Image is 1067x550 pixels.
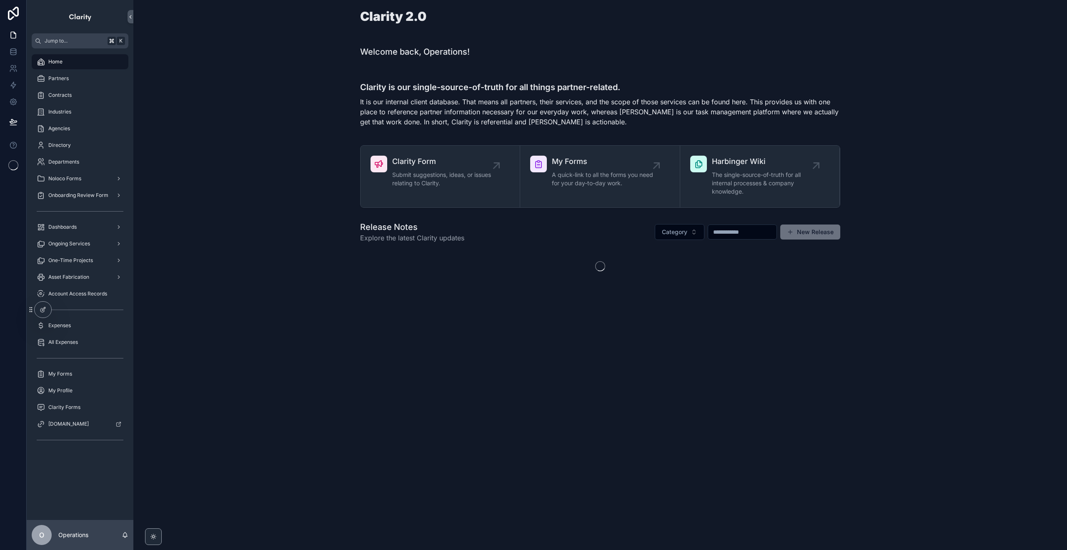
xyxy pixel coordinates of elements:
h1: Welcome back, Operations! [360,46,470,58]
span: Clarity Forms [48,404,80,411]
a: My Profile [32,383,128,398]
span: Explore the latest Clarity updates [360,233,464,243]
span: One-Time Projects [48,257,93,264]
a: Contracts [32,88,128,103]
p: Operations [58,531,88,539]
span: The single-source-of-truth for all internal processes & company knowledge. [712,171,816,196]
button: New Release [780,225,840,240]
a: Directory [32,138,128,153]
span: My Profile [48,387,73,394]
a: Expenses [32,318,128,333]
a: Account Access Records [32,286,128,301]
span: Directory [48,142,71,149]
a: Industries [32,104,128,119]
a: Agencies [32,121,128,136]
span: Noloco Forms [48,175,81,182]
a: My Forms [32,366,128,381]
img: App logo [68,10,92,23]
span: Harbinger Wiki [712,156,816,167]
div: scrollable content [27,48,133,457]
span: O [39,530,44,540]
a: One-Time Projects [32,253,128,268]
a: Dashboards [32,219,128,235]
a: Onboarding Review Form [32,188,128,203]
span: Departments [48,159,79,165]
span: My Forms [48,371,72,377]
span: All Expenses [48,339,78,346]
a: Clarity FormSubmit suggestions, ideas, or issues relating to Clarity. [361,146,520,207]
span: Contracts [48,92,72,98]
span: Clarity Form [392,156,496,167]
p: It is our internal client database. That means all partners, their services, and the scope of tho... [360,97,840,127]
span: Asset Fabrication [48,274,89,280]
a: Home [32,54,128,69]
h3: Clarity is our single-source-of-truth for all things partner-related. [360,81,840,93]
a: [DOMAIN_NAME] [32,416,128,431]
a: Noloco Forms [32,171,128,186]
h1: Clarity 2.0 [360,10,426,23]
span: Partners [48,75,69,82]
span: [DOMAIN_NAME] [48,421,89,427]
span: Jump to... [45,38,104,44]
button: Select Button [655,224,704,240]
a: All Expenses [32,335,128,350]
span: Dashboards [48,224,77,230]
a: Harbinger WikiThe single-source-of-truth for all internal processes & company knowledge. [680,146,840,207]
a: Departments [32,154,128,169]
a: Partners [32,71,128,86]
span: Category [662,228,687,236]
a: Asset Fabrication [32,270,128,285]
span: A quick-link to all the forms you need for your day-to-day work. [552,171,656,187]
span: Industries [48,108,71,115]
span: K [118,38,124,44]
span: Home [48,58,63,65]
a: Clarity Forms [32,400,128,415]
span: Expenses [48,322,71,329]
span: My Forms [552,156,656,167]
a: Ongoing Services [32,236,128,251]
button: Jump to...K [32,33,128,48]
span: Submit suggestions, ideas, or issues relating to Clarity. [392,171,496,187]
a: My FormsA quick-link to all the forms you need for your day-to-day work. [520,146,680,207]
span: Ongoing Services [48,240,90,247]
span: Account Access Records [48,290,107,297]
h1: Release Notes [360,221,464,233]
span: Onboarding Review Form [48,192,108,199]
span: Agencies [48,125,70,132]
